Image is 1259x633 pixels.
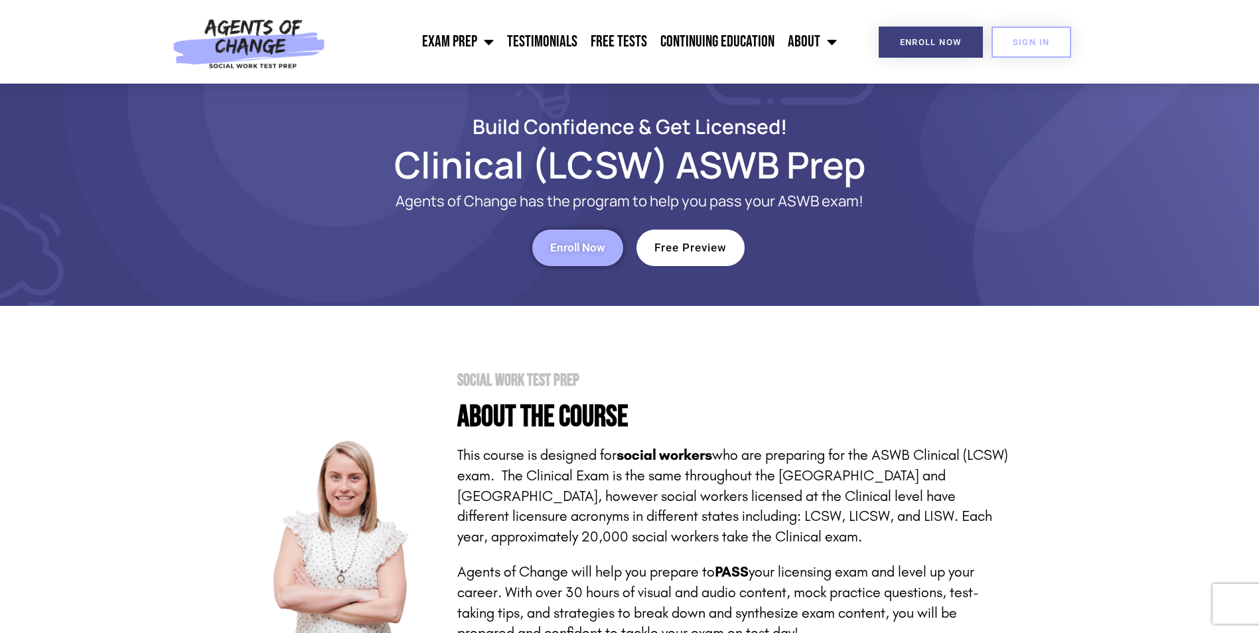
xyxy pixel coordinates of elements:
[636,230,745,266] a: Free Preview
[252,149,1008,180] h1: Clinical (LCSW) ASWB Prep
[900,38,962,46] span: Enroll Now
[781,25,844,58] a: About
[415,25,500,58] a: Exam Prep
[252,117,1008,136] h2: Build Confidence & Get Licensed!
[500,25,584,58] a: Testimonials
[457,445,1008,547] p: This course is designed for who are preparing for the ASWB Clinical (LCSW) exam. The Clinical Exa...
[305,193,955,210] p: Agents of Change has the program to help you pass your ASWB exam!
[457,372,1008,389] h2: Social Work Test Prep
[550,242,605,253] span: Enroll Now
[879,27,983,58] a: Enroll Now
[654,242,727,253] span: Free Preview
[715,563,749,581] strong: PASS
[1013,38,1050,46] span: SIGN IN
[992,27,1071,58] a: SIGN IN
[333,25,844,58] nav: Menu
[584,25,654,58] a: Free Tests
[654,25,781,58] a: Continuing Education
[532,230,623,266] a: Enroll Now
[457,402,1008,432] h4: About the Course
[617,447,712,464] strong: social workers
